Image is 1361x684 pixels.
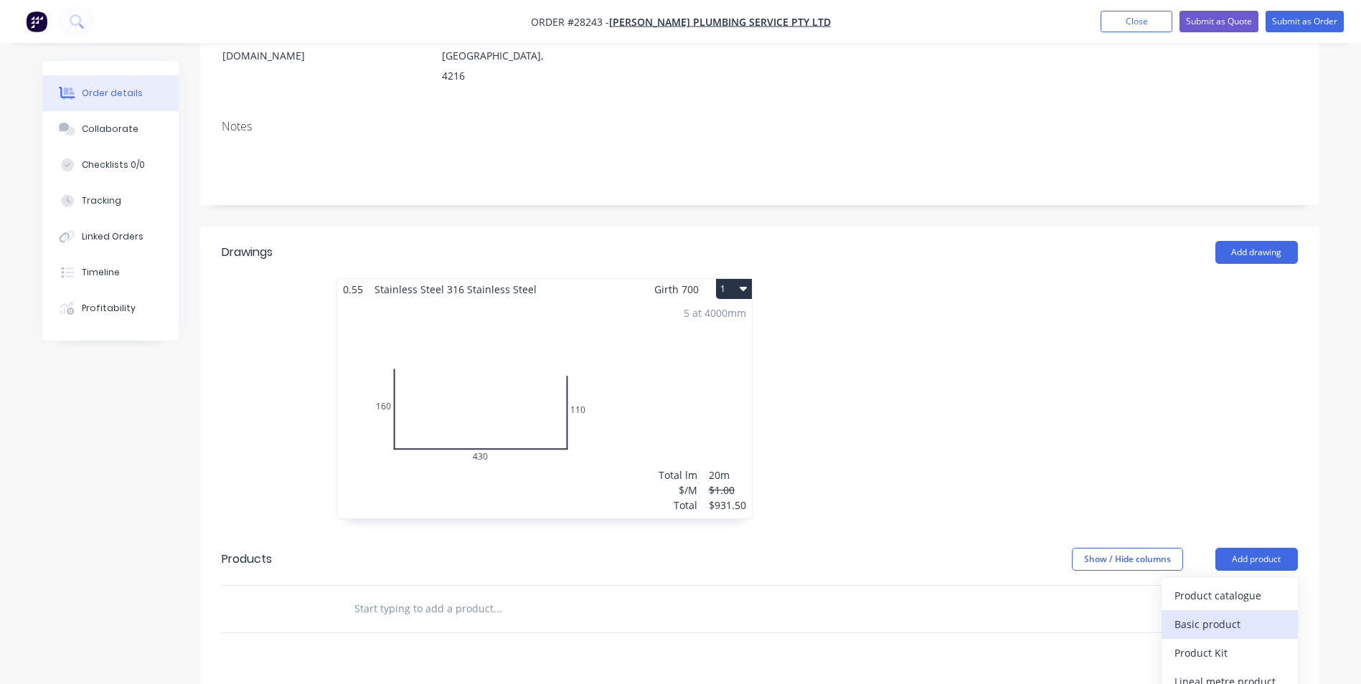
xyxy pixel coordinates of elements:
[42,255,179,290] button: Timeline
[82,123,138,136] div: Collaborate
[716,279,752,299] button: 1
[26,11,47,32] img: Factory
[654,279,699,300] span: Girth 700
[82,87,143,100] div: Order details
[337,300,752,518] div: 01604301105 at 4000mmTotal lm$/MTotal20m$1.00$931.50
[82,230,143,243] div: Linked Orders
[442,6,561,86] div: [GEOGRAPHIC_DATA], [GEOGRAPHIC_DATA], [GEOGRAPHIC_DATA], 4216
[337,279,369,300] span: 0.55
[709,483,746,498] div: $1.00
[659,483,697,498] div: $/M
[42,111,179,147] button: Collaborate
[1266,11,1344,32] button: Submit as Order
[82,302,136,315] div: Profitability
[1215,241,1298,264] button: Add drawing
[369,279,542,300] span: Stainless Steel 316 Stainless Steel
[354,594,641,623] input: Start typing to add a product...
[42,147,179,183] button: Checklists 0/0
[222,26,342,66] div: [EMAIL_ADDRESS][DOMAIN_NAME]
[531,15,609,29] span: Order #28243 -
[659,467,697,483] div: Total lm
[82,266,120,279] div: Timeline
[82,194,121,207] div: Tracking
[609,15,831,29] a: [PERSON_NAME] Plumbing Service Pty Ltd
[1179,11,1258,32] button: Submit as Quote
[42,290,179,326] button: Profitability
[1215,548,1298,571] button: Add product
[222,244,273,261] div: Drawings
[1174,642,1285,663] div: Product Kit
[684,305,746,320] div: 5 at 4000mm
[1174,585,1285,606] div: Product catalogue
[222,120,1298,133] div: Notes
[1174,614,1285,635] div: Basic product
[659,498,697,513] div: Total
[1162,639,1298,668] button: Product Kit
[709,498,746,513] div: $931.50
[42,183,179,219] button: Tracking
[42,219,179,255] button: Linked Orders
[1162,610,1298,639] button: Basic product
[82,158,145,171] div: Checklists 0/0
[1072,548,1183,571] button: Show / Hide columns
[709,467,746,483] div: 20m
[1162,581,1298,610] button: Product catalogue
[1101,11,1172,32] button: Close
[42,75,179,111] button: Order details
[222,551,272,568] div: Products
